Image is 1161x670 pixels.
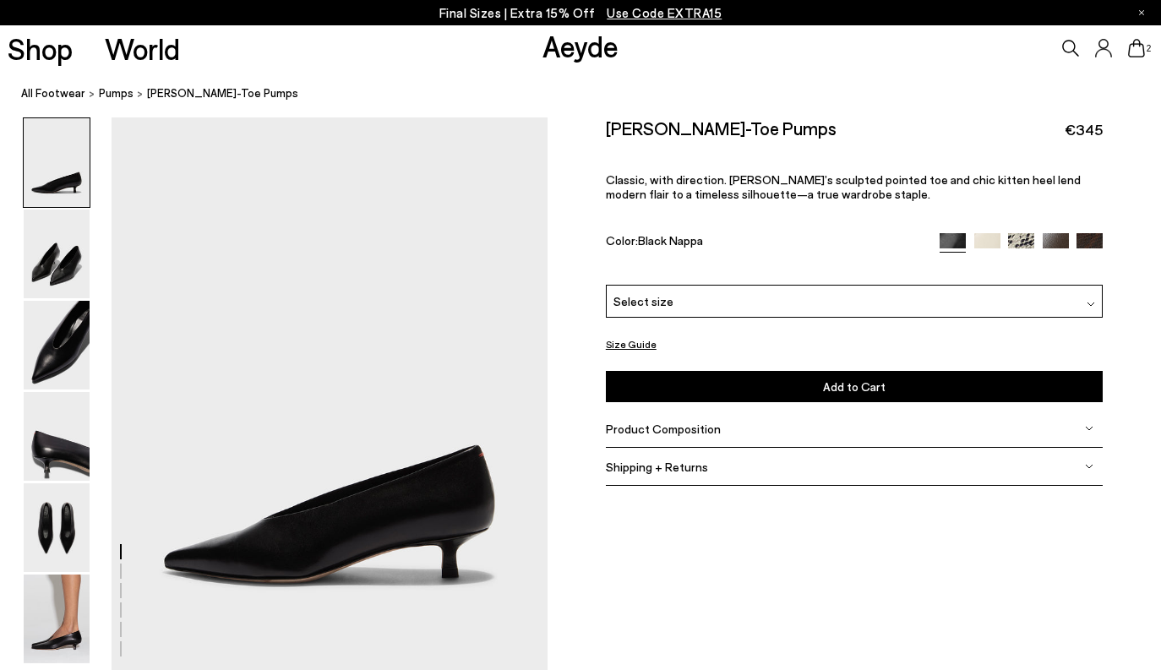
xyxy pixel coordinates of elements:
img: svg%3E [1085,424,1093,433]
a: Pumps [99,84,134,102]
span: Navigate to /collections/ss25-final-sizes [607,5,722,20]
a: Shop [8,34,73,63]
a: All Footwear [21,84,85,102]
span: Select size [613,292,673,310]
span: Product Composition [606,422,721,436]
img: Clara Pointed-Toe Pumps - Image 1 [24,118,90,207]
img: svg%3E [1087,300,1095,308]
h2: [PERSON_NAME]-Toe Pumps [606,117,837,139]
span: Pumps [99,86,134,100]
span: [PERSON_NAME]-Toe Pumps [147,84,298,102]
p: Classic, with direction. [PERSON_NAME]’s sculpted pointed toe and chic kitten heel lend modern fl... [606,172,1104,201]
img: Clara Pointed-Toe Pumps - Image 3 [24,301,90,389]
span: €345 [1065,119,1103,140]
img: Clara Pointed-Toe Pumps - Image 2 [24,210,90,298]
button: Size Guide [606,334,657,355]
img: Clara Pointed-Toe Pumps - Image 5 [24,483,90,572]
span: Black Nappa [638,233,703,248]
span: Add to Cart [823,379,886,394]
nav: breadcrumb [21,71,1161,117]
img: Clara Pointed-Toe Pumps - Image 4 [24,392,90,481]
span: Shipping + Returns [606,460,708,474]
a: Aeyde [542,28,619,63]
button: Add to Cart [606,371,1104,402]
p: Final Sizes | Extra 15% Off [439,3,722,24]
a: 2 [1128,39,1145,57]
div: Color: [606,233,924,253]
a: World [105,34,180,63]
span: 2 [1145,44,1153,53]
img: svg%3E [1085,462,1093,471]
img: Clara Pointed-Toe Pumps - Image 6 [24,575,90,663]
